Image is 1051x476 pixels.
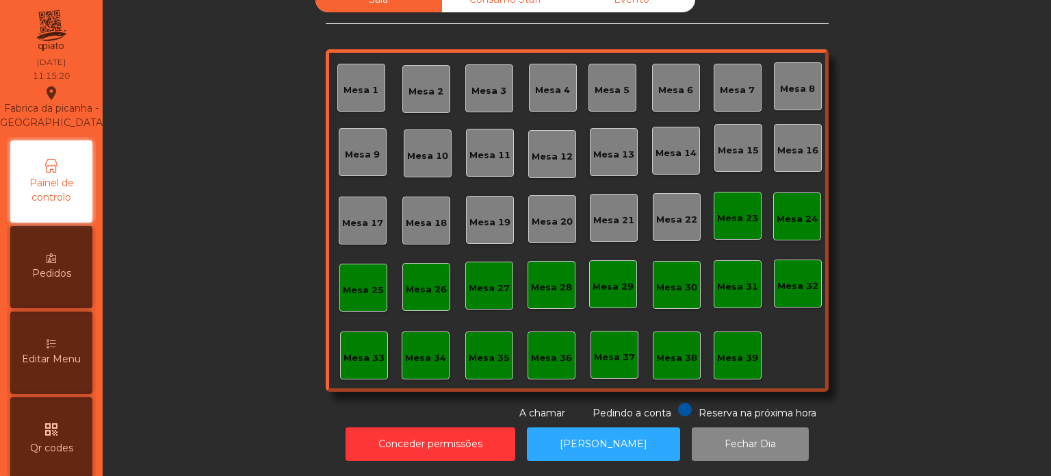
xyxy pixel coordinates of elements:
[343,351,385,365] div: Mesa 33
[22,352,81,366] span: Editar Menu
[593,148,634,162] div: Mesa 13
[33,70,70,82] div: 11:15:20
[717,351,758,365] div: Mesa 39
[656,213,697,227] div: Mesa 22
[408,85,443,99] div: Mesa 2
[692,427,809,461] button: Fechar Dia
[594,351,635,364] div: Mesa 37
[406,216,447,230] div: Mesa 18
[656,281,697,295] div: Mesa 30
[469,216,510,229] div: Mesa 19
[593,280,634,294] div: Mesa 29
[43,421,60,438] i: qr_code
[346,427,515,461] button: Conceder permissões
[595,84,630,97] div: Mesa 5
[14,176,89,205] span: Painel de controlo
[343,84,378,97] div: Mesa 1
[32,266,71,281] span: Pedidos
[343,284,384,297] div: Mesa 25
[532,150,573,164] div: Mesa 12
[717,280,758,294] div: Mesa 31
[469,149,510,162] div: Mesa 11
[717,212,758,225] div: Mesa 23
[527,427,680,461] button: [PERSON_NAME]
[720,84,755,97] div: Mesa 7
[777,212,818,226] div: Mesa 24
[405,351,446,365] div: Mesa 34
[777,279,818,293] div: Mesa 32
[469,281,510,295] div: Mesa 27
[532,215,573,229] div: Mesa 20
[718,144,759,158] div: Mesa 15
[531,351,572,365] div: Mesa 36
[407,149,448,163] div: Mesa 10
[535,84,570,97] div: Mesa 4
[30,441,73,455] span: Qr codes
[342,216,383,230] div: Mesa 17
[656,147,697,160] div: Mesa 14
[658,84,693,97] div: Mesa 6
[531,281,572,295] div: Mesa 28
[699,407,816,419] span: Reserva na próxima hora
[34,7,68,55] img: qpiato
[777,144,818,158] div: Mesa 16
[406,283,447,297] div: Mesa 26
[656,351,697,365] div: Mesa 38
[471,84,506,98] div: Mesa 3
[519,407,565,419] span: A chamar
[593,214,634,227] div: Mesa 21
[469,351,510,365] div: Mesa 35
[43,85,60,101] i: location_on
[780,82,815,96] div: Mesa 8
[37,56,66,68] div: [DATE]
[593,407,671,419] span: Pedindo a conta
[345,148,380,162] div: Mesa 9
